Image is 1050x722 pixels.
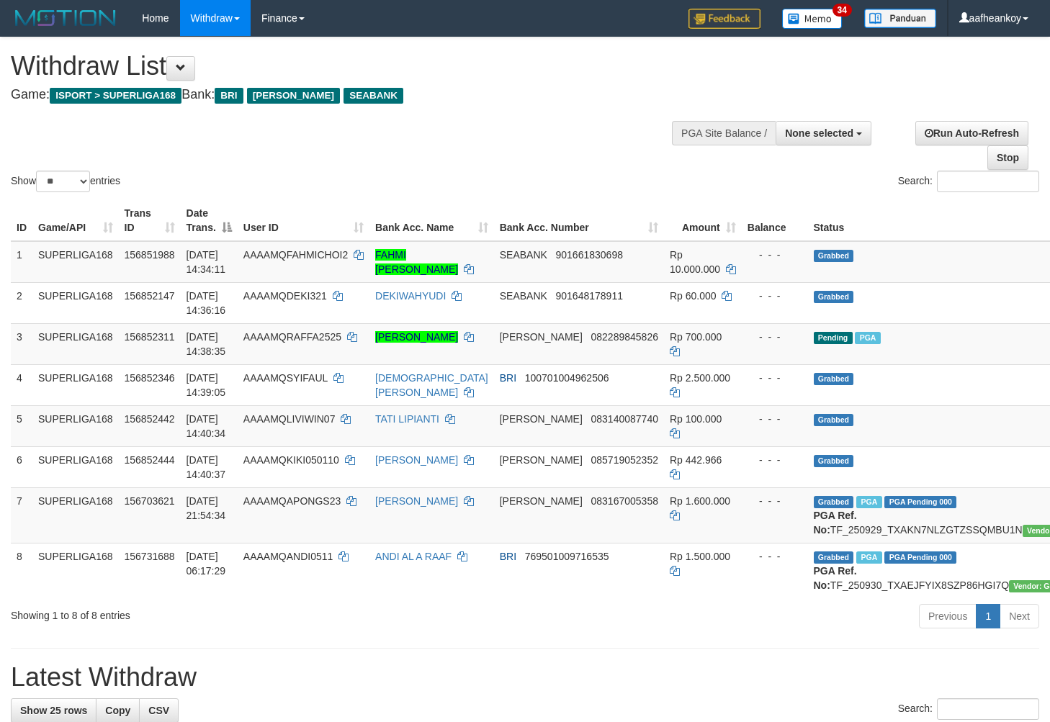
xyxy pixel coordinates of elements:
span: Marked by aafheankoy [855,332,880,344]
span: [PERSON_NAME] [500,454,583,466]
b: PGA Ref. No: [814,510,857,536]
span: Copy [105,705,130,716]
span: [PERSON_NAME] [500,331,583,343]
span: Rp 1.600.000 [670,495,730,507]
span: [DATE] 14:38:35 [187,331,226,357]
td: SUPERLIGA168 [32,487,119,543]
td: 4 [11,364,32,405]
img: panduan.png [864,9,936,28]
th: Amount: activate to sort column ascending [664,200,742,241]
a: Next [1000,604,1039,628]
span: Copy 901661830698 to clipboard [556,249,623,261]
td: 8 [11,543,32,598]
span: Copy 901648178911 to clipboard [556,290,623,302]
div: PGA Site Balance / [672,121,776,145]
span: 156852346 [125,372,175,384]
span: SEABANK [500,290,547,302]
span: 156731688 [125,551,175,562]
span: [DATE] 14:40:34 [187,413,226,439]
div: - - - [748,549,802,564]
a: [PERSON_NAME] [375,331,458,343]
div: - - - [748,330,802,344]
span: PGA Pending [884,551,956,564]
img: Button%20Memo.svg [782,9,843,29]
span: Marked by aafchhiseyha [856,496,881,508]
span: SEABANK [344,88,403,104]
span: AAAAMQLIVIWIN07 [243,413,336,425]
input: Search: [937,698,1039,720]
span: [DATE] 14:34:11 [187,249,226,275]
h4: Game: Bank: [11,88,686,102]
span: None selected [785,127,853,139]
div: - - - [748,371,802,385]
span: 156852442 [125,413,175,425]
a: [DEMOGRAPHIC_DATA][PERSON_NAME] [375,372,488,398]
a: 1 [976,604,1000,628]
span: Grabbed [814,455,854,467]
span: Grabbed [814,414,854,426]
span: Copy 083140087740 to clipboard [591,413,658,425]
div: - - - [748,412,802,426]
td: SUPERLIGA168 [32,241,119,283]
th: Game/API: activate to sort column ascending [32,200,119,241]
td: SUPERLIGA168 [32,364,119,405]
span: AAAAMQSYIFAUL [243,372,328,384]
th: User ID: activate to sort column ascending [238,200,369,241]
div: - - - [748,453,802,467]
span: [PERSON_NAME] [247,88,340,104]
span: [PERSON_NAME] [500,495,583,507]
span: PGA Pending [884,496,956,508]
span: Copy 082289845826 to clipboard [591,331,658,343]
span: Copy 085719052352 to clipboard [591,454,658,466]
th: ID [11,200,32,241]
span: Grabbed [814,373,854,385]
div: - - - [748,248,802,262]
span: [DATE] 14:39:05 [187,372,226,398]
span: AAAAMQANDI0511 [243,551,333,562]
a: FAHMI [PERSON_NAME] [375,249,458,275]
a: Run Auto-Refresh [915,121,1028,145]
th: Trans ID: activate to sort column ascending [119,200,181,241]
span: Show 25 rows [20,705,87,716]
span: Rp 2.500.000 [670,372,730,384]
td: SUPERLIGA168 [32,446,119,487]
label: Search: [898,698,1039,720]
span: Rp 60.000 [670,290,717,302]
span: [DATE] 14:40:37 [187,454,226,480]
td: 1 [11,241,32,283]
span: Grabbed [814,551,854,564]
span: AAAAMQKIKI050110 [243,454,339,466]
td: 5 [11,405,32,446]
a: DEKIWAHYUDI [375,290,446,302]
span: 156852147 [125,290,175,302]
b: PGA Ref. No: [814,565,857,591]
h1: Withdraw List [11,52,686,81]
span: AAAAMQFAHMICHOI2 [243,249,348,261]
span: BRI [500,372,516,384]
span: 156703621 [125,495,175,507]
select: Showentries [36,171,90,192]
img: MOTION_logo.png [11,7,120,29]
div: - - - [748,289,802,303]
span: 156852444 [125,454,175,466]
input: Search: [937,171,1039,192]
span: AAAAMQRAFFA2525 [243,331,341,343]
span: Grabbed [814,496,854,508]
span: SEABANK [500,249,547,261]
div: - - - [748,494,802,508]
a: Stop [987,145,1028,170]
span: 34 [833,4,852,17]
a: [PERSON_NAME] [375,454,458,466]
span: 156851988 [125,249,175,261]
span: CSV [148,705,169,716]
a: TATI LIPIANTI [375,413,439,425]
th: Bank Acc. Number: activate to sort column ascending [494,200,664,241]
span: Rp 1.500.000 [670,551,730,562]
a: ANDI AL A RAAF [375,551,452,562]
span: Rp 10.000.000 [670,249,720,275]
span: Copy 083167005358 to clipboard [591,495,658,507]
label: Show entries [11,171,120,192]
td: SUPERLIGA168 [32,323,119,364]
span: Rp 442.966 [670,454,722,466]
span: BRI [500,551,516,562]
